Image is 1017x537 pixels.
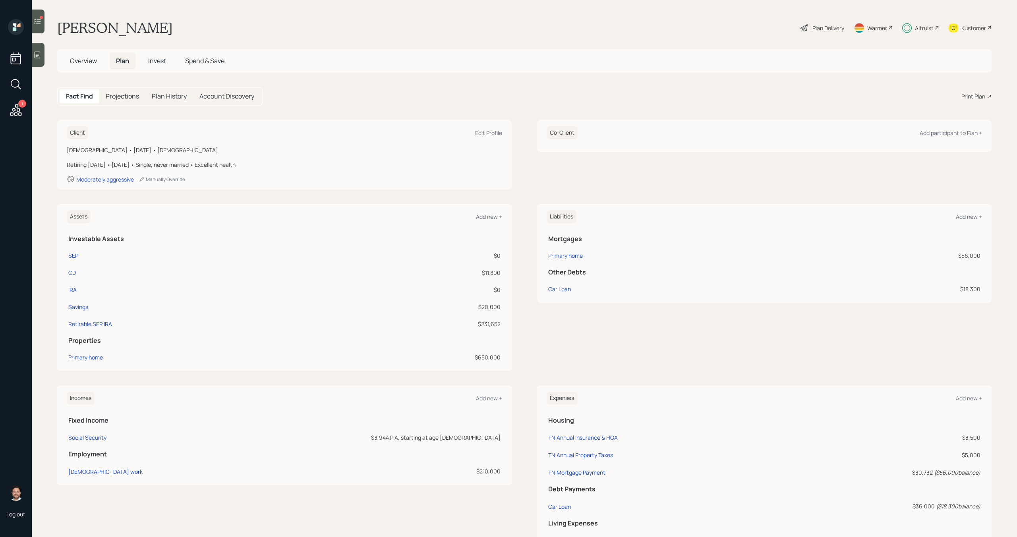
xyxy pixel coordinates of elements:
[808,251,980,260] div: $56,000
[67,126,88,139] h6: Client
[812,24,844,32] div: Plan Delivery
[961,24,986,32] div: Kustomer
[68,303,88,311] div: Savings
[199,93,254,100] h5: Account Discovery
[789,468,980,477] div: $30,732
[139,176,185,183] div: Manually Override
[67,210,91,223] h6: Assets
[57,19,173,37] h1: [PERSON_NAME]
[68,434,106,441] div: Social Security
[66,93,93,100] h5: Fact Find
[337,286,501,294] div: $0
[67,392,95,405] h6: Incomes
[867,24,887,32] div: Warmer
[956,394,982,402] div: Add new +
[548,451,613,459] div: TN Annual Property Taxes
[548,417,980,424] h5: Housing
[936,502,980,510] i: ( $18,300 balance)
[920,129,982,137] div: Add participant to Plan +
[548,268,980,276] h5: Other Debts
[956,213,982,220] div: Add new +
[475,129,502,137] div: Edit Profile
[229,433,501,442] div: $3,944 PIA, starting at age [DEMOGRAPHIC_DATA]
[548,251,583,260] div: Primary home
[116,56,129,65] span: Plan
[68,286,77,294] div: IRA
[68,353,103,361] div: Primary home
[229,467,501,475] div: $210,000
[789,502,980,510] div: $36,000
[337,353,501,361] div: $650,000
[789,451,980,459] div: $5,000
[148,56,166,65] span: Invest
[934,469,980,476] i: ( $56,000 balance)
[337,320,501,328] div: $231,652
[337,251,501,260] div: $0
[6,510,25,518] div: Log out
[67,146,502,154] div: [DEMOGRAPHIC_DATA] • [DATE] • [DEMOGRAPHIC_DATA]
[185,56,224,65] span: Spend & Save
[548,434,618,441] div: TN Annual Insurance & HOA
[68,251,78,260] div: SEP
[68,417,501,424] h5: Fixed Income
[106,93,139,100] h5: Projections
[18,100,26,108] div: 1
[8,485,24,501] img: michael-russo-headshot.png
[547,126,578,139] h6: Co-Client
[68,320,112,328] div: Retirable SEP IRA
[68,468,143,475] div: [DEMOGRAPHIC_DATA] work
[789,433,980,442] div: $3,500
[548,235,980,243] h5: Mortgages
[961,92,985,100] div: Print Plan
[547,392,577,405] h6: Expenses
[70,56,97,65] span: Overview
[547,210,576,223] h6: Liabilities
[337,268,501,277] div: $11,800
[68,235,501,243] h5: Investable Assets
[808,285,980,293] div: $18,300
[915,24,934,32] div: Altruist
[68,268,76,277] div: CD
[337,303,501,311] div: $20,000
[548,469,605,476] div: TN Mortgage Payment
[548,285,571,293] div: Car Loan
[548,485,980,493] h5: Debt Payments
[152,93,187,100] h5: Plan History
[76,176,134,183] div: Moderately aggressive
[476,213,502,220] div: Add new +
[68,337,501,344] h5: Properties
[548,520,980,527] h5: Living Expenses
[67,160,502,169] div: Retiring [DATE] • [DATE] • Single, never married • Excellent health
[548,503,571,510] div: Car Loan
[476,394,502,402] div: Add new +
[68,450,501,458] h5: Employment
